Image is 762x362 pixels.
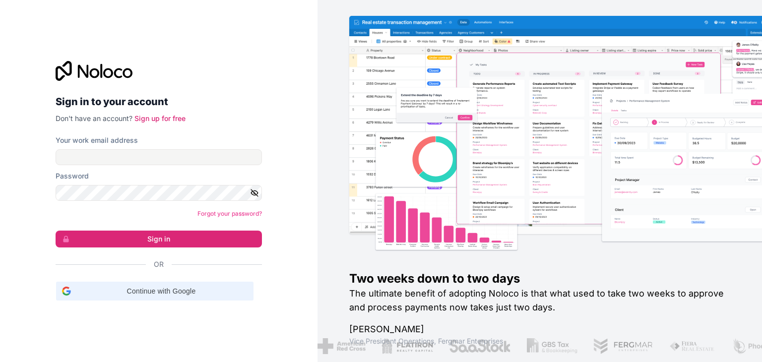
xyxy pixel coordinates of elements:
a: Sign up for free [134,114,186,122]
h2: Sign in to your account [56,93,262,111]
label: Password [56,171,89,181]
h1: [PERSON_NAME] [349,322,730,336]
img: /assets/american-red-cross-BAupjrZR.png [317,338,365,354]
h1: Two weeks down to two days [349,271,730,287]
span: Continue with Google [75,286,248,297]
h1: Vice President Operations , Fergmar Enterprises [349,336,730,346]
span: Or [154,259,164,269]
h2: The ultimate benefit of adopting Noloco is that what used to take two weeks to approve and proces... [349,287,730,314]
input: Password [56,185,262,201]
span: Don't have an account? [56,114,132,122]
button: Sign in [56,231,262,247]
a: Forgot your password? [197,210,262,217]
label: Your work email address [56,135,138,145]
div: Continue with Google [56,281,254,301]
input: Email address [56,149,262,165]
